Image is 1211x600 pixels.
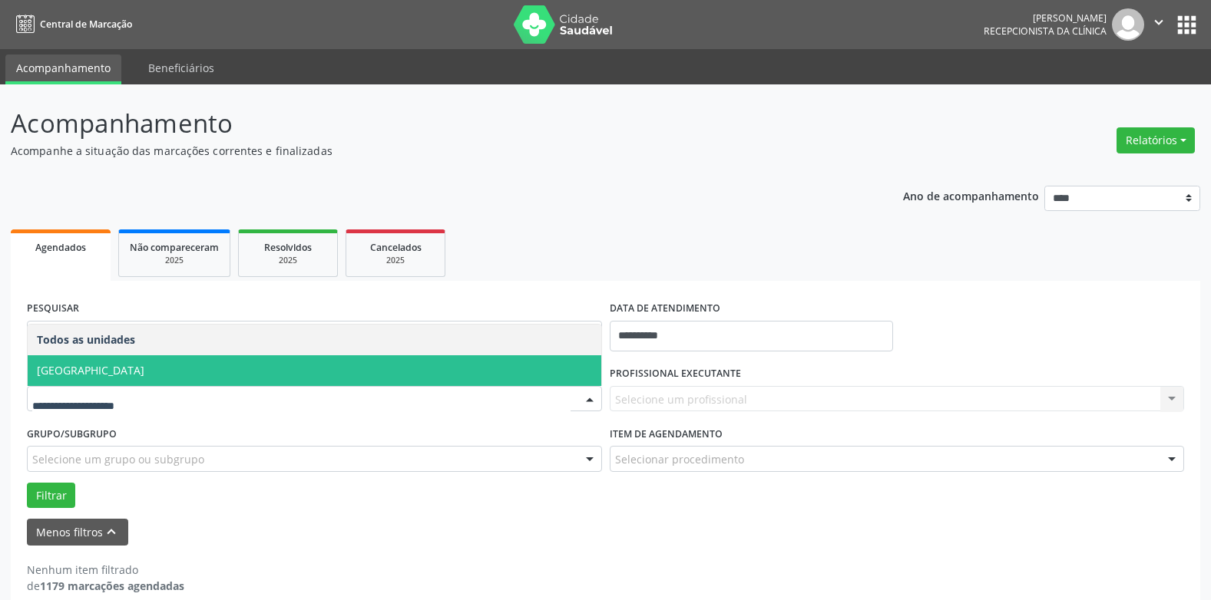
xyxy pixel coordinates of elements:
[37,363,144,377] span: [GEOGRAPHIC_DATA]
[610,297,720,321] label: DATA DE ATENDIMENTO
[11,143,843,159] p: Acompanhe a situação das marcações correntes e finalizadas
[27,562,184,578] div: Nenhum item filtrado
[27,297,79,321] label: PESQUISAR
[250,255,326,266] div: 2025
[40,579,184,593] strong: 1179 marcações agendadas
[27,578,184,594] div: de
[984,25,1107,38] span: Recepcionista da clínica
[370,241,422,254] span: Cancelados
[35,241,86,254] span: Agendados
[130,255,219,266] div: 2025
[27,519,128,546] button: Menos filtroskeyboard_arrow_up
[1173,12,1200,38] button: apps
[903,186,1039,205] p: Ano de acompanhamento
[130,241,219,254] span: Não compareceram
[264,241,312,254] span: Resolvidos
[357,255,434,266] div: 2025
[32,451,204,467] span: Selecione um grupo ou subgrupo
[27,422,117,446] label: Grupo/Subgrupo
[5,54,121,84] a: Acompanhamento
[40,18,132,31] span: Central de Marcação
[615,451,744,467] span: Selecionar procedimento
[137,54,225,81] a: Beneficiários
[610,362,741,386] label: PROFISSIONAL EXECUTANTE
[610,422,723,446] label: Item de agendamento
[1150,14,1167,31] i: 
[37,332,135,347] span: Todos as unidades
[1144,8,1173,41] button: 
[27,483,75,509] button: Filtrar
[984,12,1107,25] div: [PERSON_NAME]
[103,523,120,540] i: keyboard_arrow_up
[11,104,843,143] p: Acompanhamento
[1117,127,1195,153] button: Relatórios
[1112,8,1144,41] img: img
[11,12,132,37] a: Central de Marcação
